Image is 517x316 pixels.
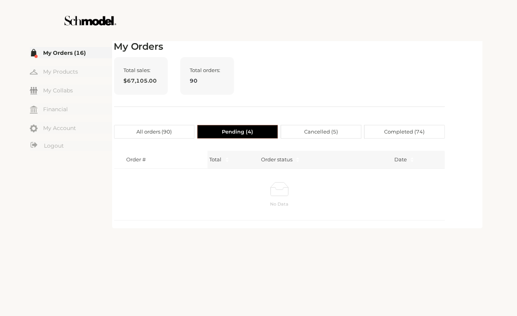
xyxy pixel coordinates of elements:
div: Menu [30,47,112,152]
span: Pending ( 4 ) [222,125,253,138]
img: my-friends.svg [30,87,38,94]
img: my-financial.svg [30,106,38,114]
th: Order # [124,151,208,169]
span: caret-down [225,159,229,163]
span: Completed ( 74 ) [384,125,424,138]
a: Logout [30,141,112,151]
img: my-account.svg [30,125,38,132]
span: $67,105.00 [124,76,158,85]
a: My Account [30,122,112,134]
p: No Data [120,201,439,208]
img: my-order.svg [30,49,38,57]
span: 90 [190,76,224,85]
span: caret-up [225,156,229,161]
a: My Collabs [30,85,112,96]
span: Cancelled ( 5 ) [304,125,338,138]
a: My Products [30,66,112,77]
span: caret-down [296,159,300,163]
span: caret-up [296,156,300,161]
span: All orders ( 90 ) [136,125,172,138]
a: My Orders (16) [30,47,112,58]
span: Total [210,155,222,163]
span: Total sales: [124,67,158,73]
span: caret-down [410,159,414,163]
span: caret-up [410,156,414,161]
div: Order status [261,155,292,163]
span: Date [394,155,407,163]
img: my-hanger.svg [30,68,38,76]
span: Total orders: [190,67,224,73]
a: Financial [30,103,112,115]
h2: My Orders [114,41,445,52]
